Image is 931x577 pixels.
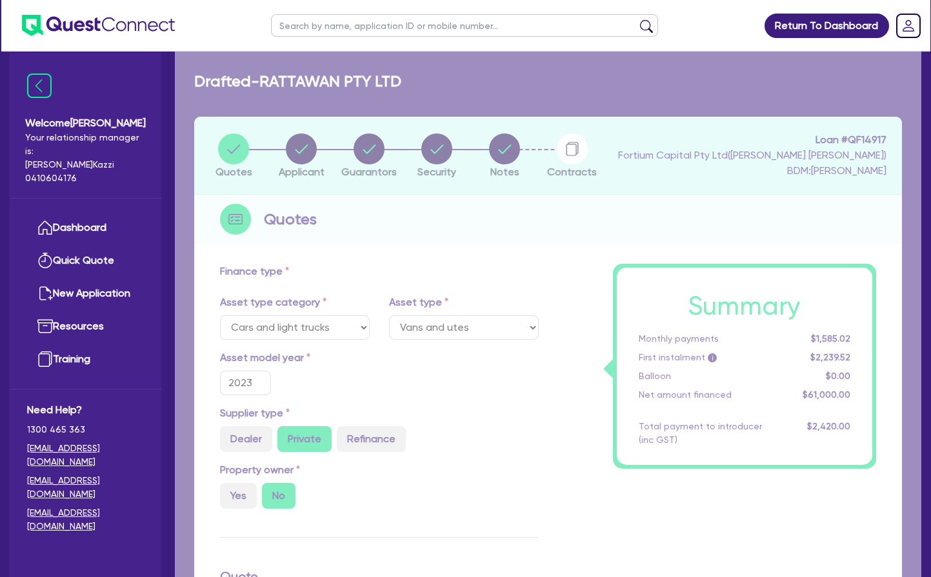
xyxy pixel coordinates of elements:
[27,474,144,501] a: [EMAIL_ADDRESS][DOMAIN_NAME]
[27,402,144,418] span: Need Help?
[27,211,144,244] a: Dashboard
[27,506,144,533] a: [EMAIL_ADDRESS][DOMAIN_NAME]
[22,15,175,36] img: quest-connect-logo-blue
[37,286,53,301] img: new-application
[27,73,52,98] img: icon-menu-close
[271,14,658,37] input: Search by name, application ID or mobile number...
[27,442,144,469] a: [EMAIL_ADDRESS][DOMAIN_NAME]
[25,115,146,131] span: Welcome [PERSON_NAME]
[27,277,144,310] a: New Application
[892,9,925,43] a: Dropdown toggle
[25,131,146,185] span: Your relationship manager is: [PERSON_NAME] Kazzi 0410604176
[27,244,144,277] a: Quick Quote
[765,14,889,38] a: Return To Dashboard
[37,351,53,367] img: training
[37,253,53,268] img: quick-quote
[37,318,53,334] img: resources
[27,343,144,376] a: Training
[27,423,144,436] span: 1300 465 363
[27,310,144,343] a: Resources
